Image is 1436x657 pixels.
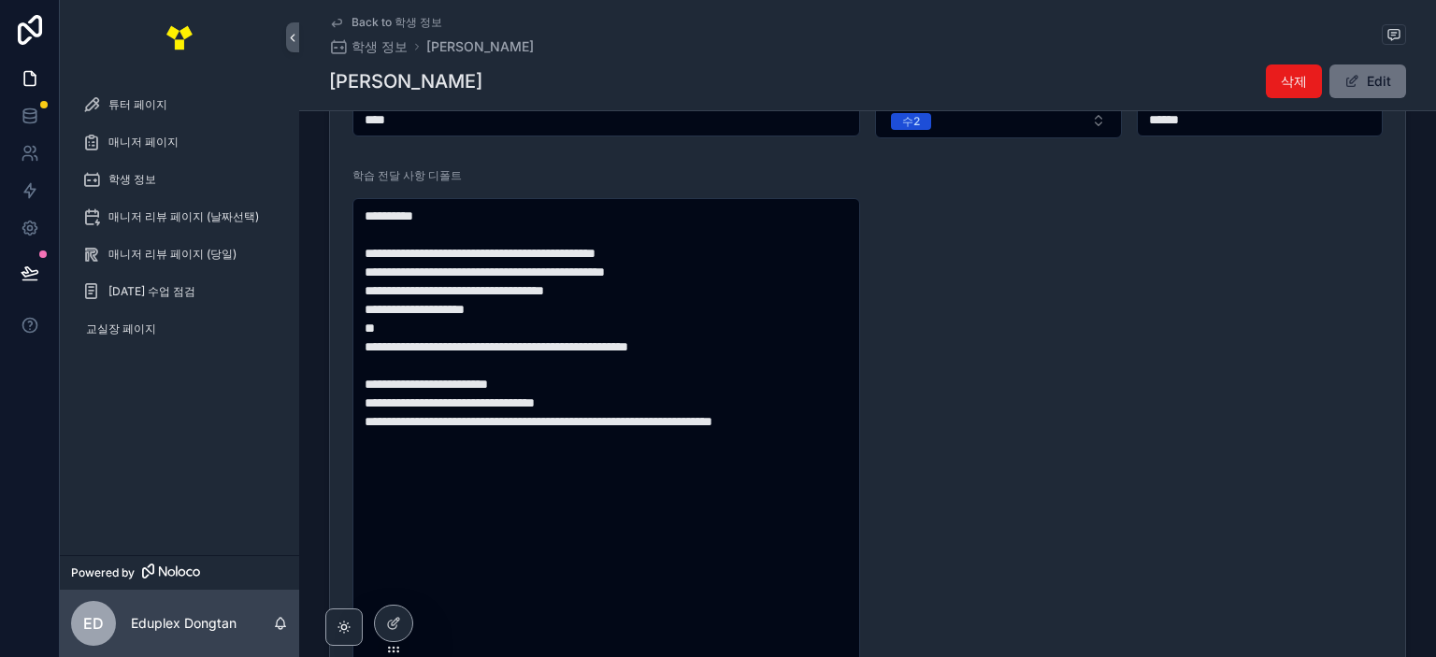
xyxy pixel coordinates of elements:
a: 매니저 리뷰 페이지 (날짜선택) [71,200,288,234]
div: 수2 [902,113,920,130]
button: Edit [1329,64,1406,98]
span: 매니저 페이지 [108,135,179,150]
span: 튜터 페이지 [108,97,167,112]
span: 학생 정보 [352,37,408,56]
button: Select Button [875,103,1122,138]
a: [PERSON_NAME] [426,37,534,56]
a: 학생 정보 [329,37,408,56]
a: 튜터 페이지 [71,88,288,121]
h1: [PERSON_NAME] [329,68,482,94]
img: App logo [165,22,194,52]
a: 매니저 페이지 [71,125,288,159]
span: 삭제 [1281,72,1307,91]
span: 매니저 리뷰 페이지 (날짜선택) [108,209,259,224]
span: Powered by [71,565,135,580]
a: 학생 정보 [71,163,288,196]
a: Back to 학생 정보 [329,15,442,30]
a: [DATE] 수업 점검 [71,275,288,308]
span: 매니저 리뷰 페이지 (당일) [108,247,237,262]
button: 삭제 [1266,64,1322,98]
a: 교실장 페이지 [71,312,288,346]
span: [DATE] 수업 점검 [108,284,195,299]
a: 매니저 리뷰 페이지 (당일) [71,237,288,271]
span: 교실장 페이지 [86,321,156,336]
a: Powered by [60,555,299,590]
span: ED [83,612,104,635]
p: Eduplex Dongtan [131,614,237,633]
span: 학습 전달 사항 디폴트 [352,168,462,182]
span: 학생 정보 [108,172,156,187]
span: Back to 학생 정보 [352,15,442,30]
div: scrollable content [60,75,299,370]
